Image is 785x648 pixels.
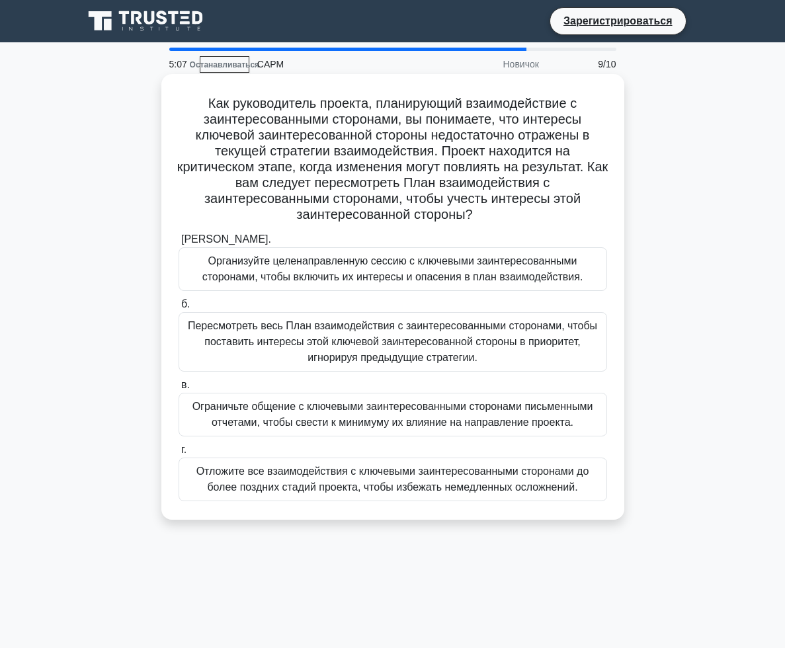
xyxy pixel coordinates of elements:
font: 9/10 [598,59,616,69]
font: Новичок [503,59,538,69]
font: [PERSON_NAME]. [181,233,271,245]
font: Останавливаться [190,60,260,69]
a: Зарегистрироваться [556,13,680,29]
font: б. [181,298,190,309]
font: г. [181,444,186,455]
font: Организуйте целенаправленную сессию с ключевыми заинтересованными сторонами, чтобы включить их ин... [202,255,583,282]
font: Зарегистрироваться [563,15,672,26]
font: 5:07 [169,59,187,69]
font: Отложите все взаимодействия с ключевыми заинтересованными сторонами до более поздних стадий проек... [196,466,589,493]
a: Останавливаться [200,56,249,73]
font: Как руководитель проекта, планирующий взаимодействие с заинтересованными сторонами, вы понимаете,... [177,96,608,222]
font: CAPM [257,59,284,69]
font: Ограничьте общение с ключевыми заинтересованными сторонами письменными отчетами, чтобы свести к м... [192,401,593,428]
font: Пересмотреть весь План взаимодействия с заинтересованными сторонами, чтобы поставить интересы это... [188,320,597,363]
font: в. [181,379,190,390]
